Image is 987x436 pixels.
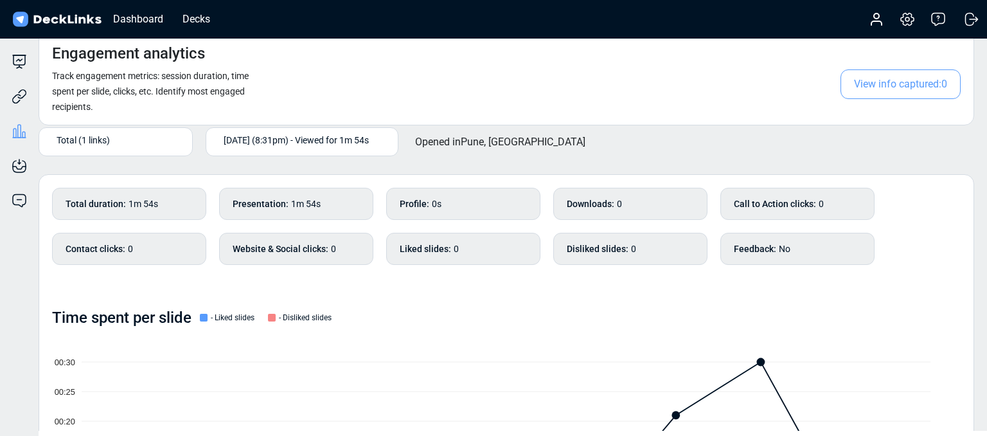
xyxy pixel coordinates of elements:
[128,244,133,254] span: 0
[197,312,254,323] div: - Liked slides
[454,244,459,254] span: 0
[265,312,332,323] div: - Disliked slides
[233,197,289,211] b: Presentation :
[52,44,205,63] h4: Engagement analytics
[55,416,75,426] tspan: 00:20
[10,10,103,29] img: DeckLinks
[819,199,824,209] span: 0
[840,69,961,99] span: View info captured: 0
[55,386,75,396] tspan: 00:25
[52,71,249,112] small: Track engagement metrics: session duration, time spent per slide, clicks, etc. Identify most enga...
[66,242,125,256] b: Contact clicks :
[617,199,622,209] span: 0
[400,242,451,256] b: Liked slides :
[176,11,217,27] div: Decks
[233,242,328,256] b: Website & Social clicks :
[129,199,158,209] span: 1m 54s
[55,357,75,367] tspan: 00:30
[734,242,776,256] b: Feedback :
[331,244,336,254] span: 0
[57,133,110,147] span: Total (1 links)
[415,134,585,150] p: Opened in Pune, [GEOGRAPHIC_DATA]
[400,197,429,211] b: Profile :
[631,244,636,254] span: 0
[107,11,170,27] div: Dashboard
[779,244,790,254] span: No
[567,242,628,256] b: Disliked slides :
[224,133,369,147] span: [DATE] (8:31pm) - Viewed for 1m 54s
[567,197,614,211] b: Downloads :
[291,199,321,209] span: 1m 54s
[432,199,441,209] span: 0s
[52,309,191,327] h4: Time spent per slide
[734,197,816,211] b: Call to Action clicks :
[66,197,126,211] b: Total duration :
